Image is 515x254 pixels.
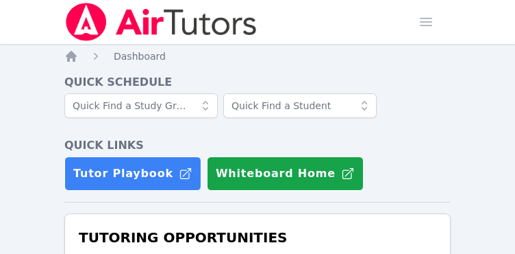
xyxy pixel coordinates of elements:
button: Whiteboard Home [207,157,364,191]
img: Air Tutors [64,3,258,41]
h3: Tutoring Opportunities [76,225,439,250]
a: Dashboard [114,49,166,63]
h4: Quick Schedule [64,74,451,91]
nav: Breadcrumb [64,49,451,63]
input: Quick Find a Study Group [64,93,218,118]
input: Quick Find a Student [223,93,377,118]
a: Tutor Playbook [64,157,201,191]
h4: Quick Links [64,137,451,154]
span: Dashboard [114,51,166,62]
